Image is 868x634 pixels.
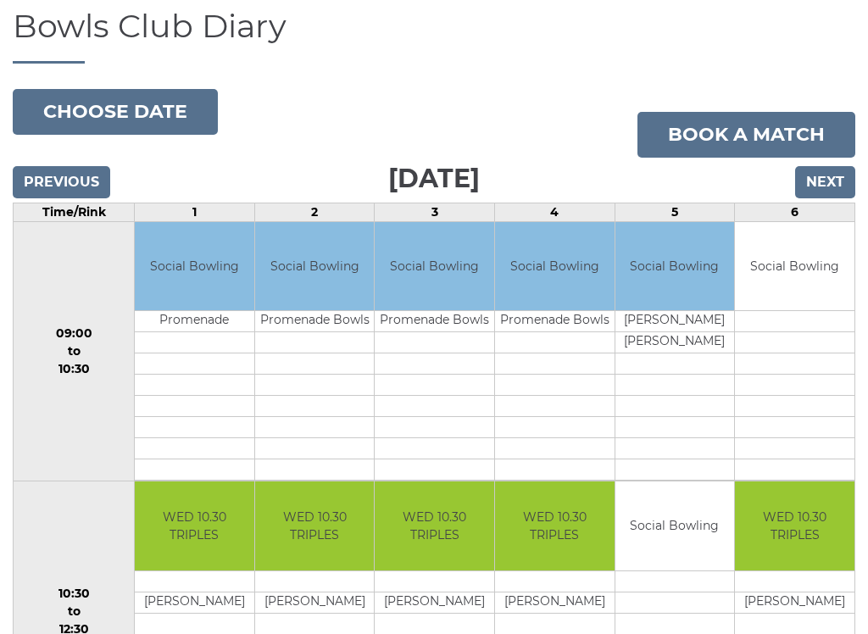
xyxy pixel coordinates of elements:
[135,222,254,311] td: Social Bowling
[375,311,494,332] td: Promenade Bowls
[495,311,615,332] td: Promenade Bowls
[495,481,615,570] td: WED 10.30 TRIPLES
[375,222,494,311] td: Social Bowling
[14,221,135,481] td: 09:00 to 10:30
[735,222,854,311] td: Social Bowling
[13,89,218,135] button: Choose date
[255,222,375,311] td: Social Bowling
[14,203,135,221] td: Time/Rink
[135,592,254,613] td: [PERSON_NAME]
[615,332,735,353] td: [PERSON_NAME]
[135,481,254,570] td: WED 10.30 TRIPLES
[615,203,735,221] td: 5
[495,203,615,221] td: 4
[615,311,735,332] td: [PERSON_NAME]
[375,203,495,221] td: 3
[13,166,110,198] input: Previous
[615,222,735,311] td: Social Bowling
[615,481,735,570] td: Social Bowling
[637,112,855,158] a: Book a match
[255,481,375,570] td: WED 10.30 TRIPLES
[375,481,494,570] td: WED 10.30 TRIPLES
[495,222,615,311] td: Social Bowling
[735,592,854,613] td: [PERSON_NAME]
[135,311,254,332] td: Promenade
[255,311,375,332] td: Promenade Bowls
[13,8,855,64] h1: Bowls Club Diary
[255,592,375,613] td: [PERSON_NAME]
[135,203,255,221] td: 1
[795,166,855,198] input: Next
[735,481,854,570] td: WED 10.30 TRIPLES
[375,592,494,613] td: [PERSON_NAME]
[495,592,615,613] td: [PERSON_NAME]
[735,203,855,221] td: 6
[254,203,375,221] td: 2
